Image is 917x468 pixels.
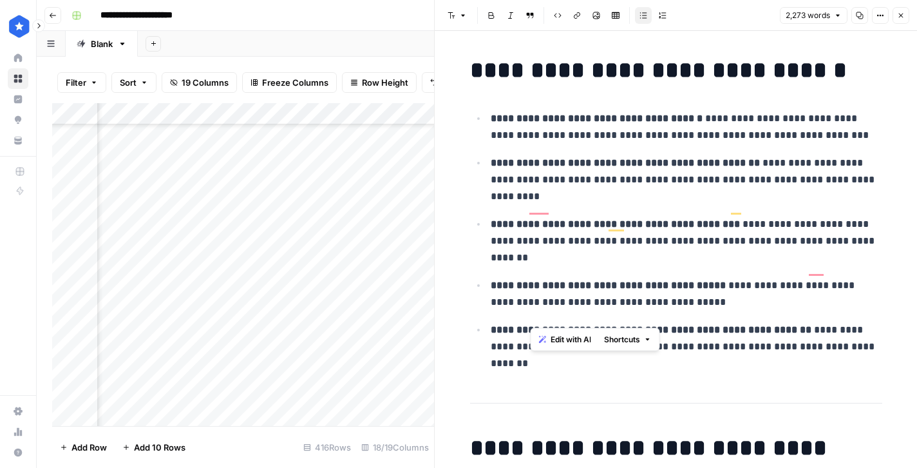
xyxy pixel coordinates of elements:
span: 2,273 words [786,10,830,21]
div: 18/19 Columns [356,437,434,458]
button: 19 Columns [162,72,237,93]
div: Blank [91,37,113,50]
button: Add 10 Rows [115,437,193,458]
button: Workspace: ConsumerAffairs [8,10,28,43]
span: Shortcuts [604,334,640,346]
button: Add Row [52,437,115,458]
a: Browse [8,68,28,89]
a: Insights [8,89,28,110]
span: 19 Columns [182,76,229,89]
span: Filter [66,76,86,89]
a: Settings [8,401,28,422]
a: Opportunities [8,110,28,130]
a: Your Data [8,130,28,151]
a: Usage [8,422,28,442]
button: Row Height [342,72,417,93]
button: Edit with AI [534,331,596,348]
button: 2,273 words [780,7,847,24]
button: Filter [57,72,106,93]
img: ConsumerAffairs Logo [8,15,31,38]
span: Add 10 Rows [134,441,185,454]
button: Help + Support [8,442,28,463]
button: Sort [111,72,156,93]
span: Row Height [362,76,408,89]
div: 416 Rows [298,437,356,458]
button: Freeze Columns [242,72,337,93]
a: Home [8,48,28,68]
span: Add Row [71,441,107,454]
span: Sort [120,76,137,89]
button: Shortcuts [599,331,657,348]
span: Edit with AI [551,334,591,346]
a: Blank [66,31,138,57]
span: Freeze Columns [262,76,328,89]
